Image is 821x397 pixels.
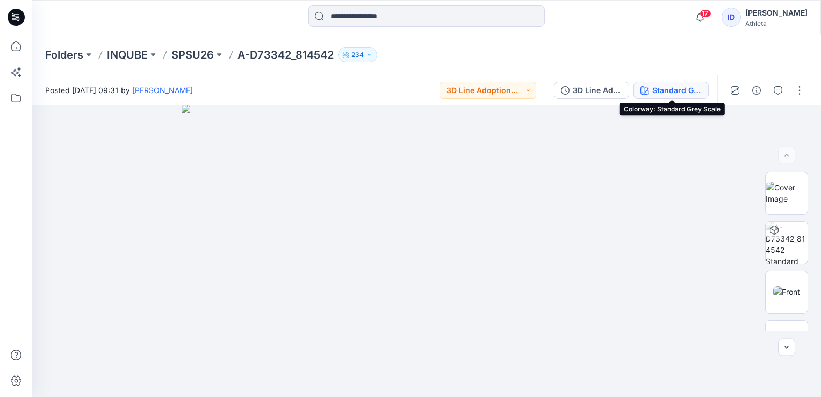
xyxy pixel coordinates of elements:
a: Folders [45,47,83,62]
img: Front [773,286,800,297]
img: A-D73342_814542 Standard Grey Scale [766,222,808,264]
div: Athleta [745,19,808,27]
p: 234 [351,49,364,61]
div: Standard Grey Scale [652,84,702,96]
a: INQUBE [107,47,148,62]
div: [PERSON_NAME] [745,6,808,19]
div: 3D Line Adoption Sample (Vendor) [573,84,622,96]
span: Posted [DATE] 09:31 by [45,84,193,96]
button: Standard Grey Scale [633,82,709,99]
a: SPSU26 [171,47,214,62]
div: ID [722,8,741,27]
button: 3D Line Adoption Sample (Vendor) [554,82,629,99]
img: Cover Image [766,182,808,204]
button: Details [748,82,765,99]
a: [PERSON_NAME] [132,86,193,95]
p: A-D73342_814542 [237,47,334,62]
span: 17 [700,9,711,18]
button: 234 [338,47,377,62]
